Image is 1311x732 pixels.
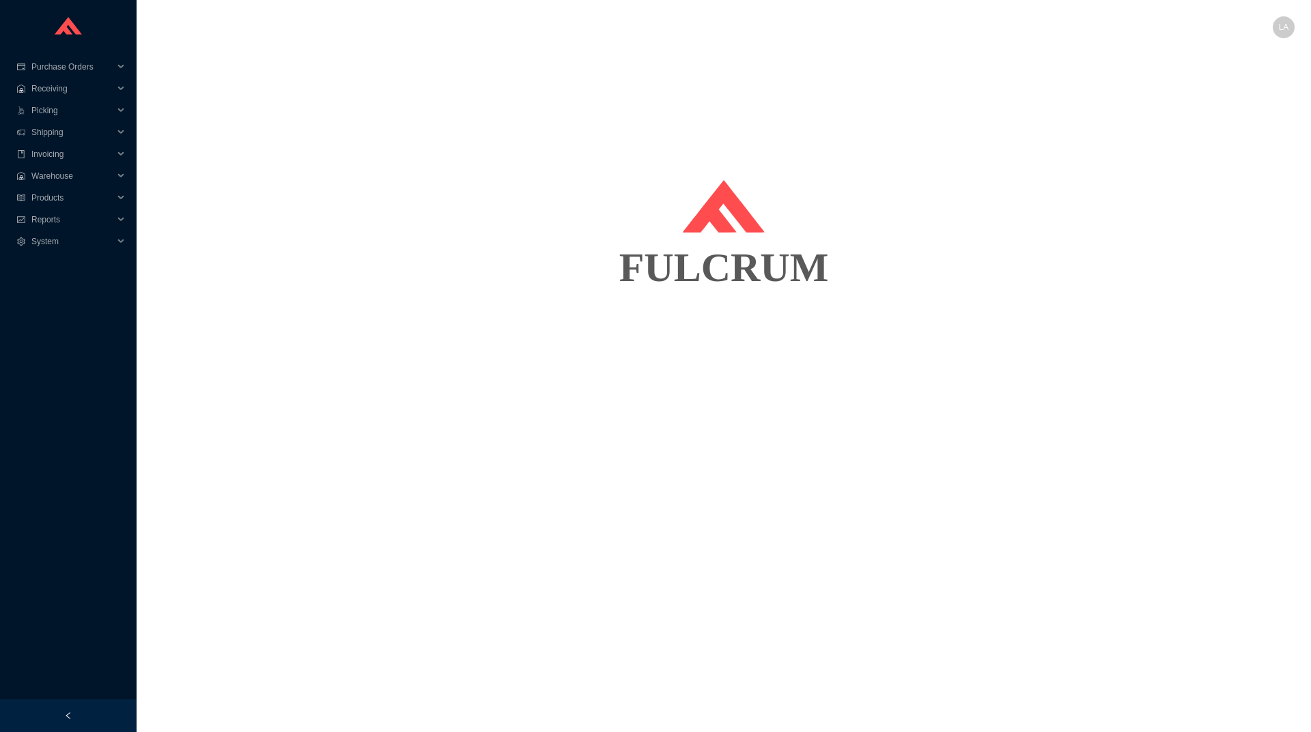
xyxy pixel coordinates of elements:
span: System [31,231,113,252]
span: setting [16,237,26,246]
span: Receiving [31,78,113,100]
span: Reports [31,209,113,231]
span: read [16,194,26,202]
span: Purchase Orders [31,56,113,78]
span: credit-card [16,63,26,71]
span: Warehouse [31,165,113,187]
span: fund [16,216,26,224]
span: LA [1279,16,1289,38]
span: Shipping [31,121,113,143]
div: FULCRUM [153,233,1295,302]
span: left [64,712,72,720]
span: Invoicing [31,143,113,165]
span: Products [31,187,113,209]
span: Picking [31,100,113,121]
span: book [16,150,26,158]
